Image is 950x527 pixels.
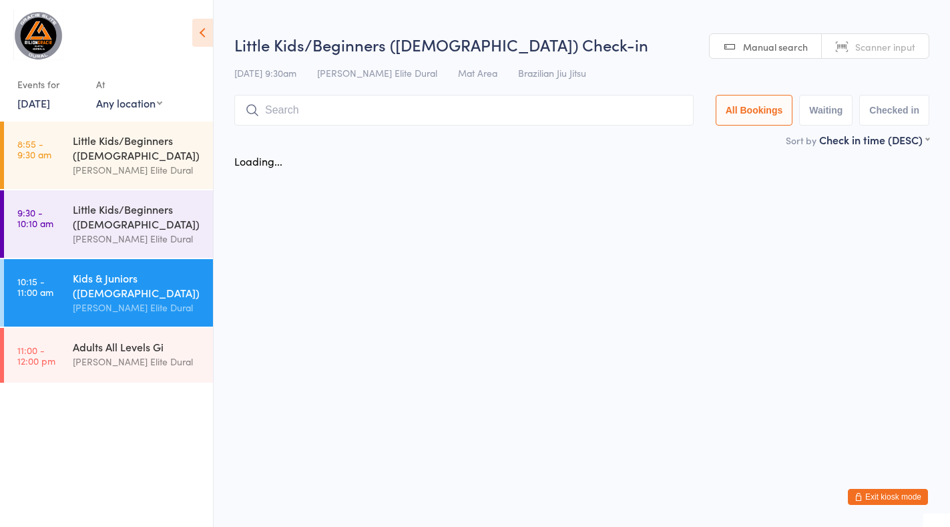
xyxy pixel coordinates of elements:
[234,95,694,126] input: Search
[234,33,929,55] h2: Little Kids/Beginners ([DEMOGRAPHIC_DATA]) Check-in
[234,66,296,79] span: [DATE] 9:30am
[73,354,202,369] div: [PERSON_NAME] Elite Dural
[317,66,437,79] span: [PERSON_NAME] Elite Dural
[855,40,915,53] span: Scanner input
[4,259,213,327] a: 10:15 -11:00 amKids & Juniors ([DEMOGRAPHIC_DATA])[PERSON_NAME] Elite Dural
[17,207,53,228] time: 9:30 - 10:10 am
[458,66,497,79] span: Mat Area
[4,122,213,189] a: 8:55 -9:30 amLittle Kids/Beginners ([DEMOGRAPHIC_DATA])[PERSON_NAME] Elite Dural
[96,73,162,96] div: At
[96,96,162,110] div: Any location
[859,95,929,126] button: Checked in
[848,489,928,505] button: Exit kiosk mode
[73,271,202,300] div: Kids & Juniors ([DEMOGRAPHIC_DATA])
[743,40,808,53] span: Manual search
[4,328,213,383] a: 11:00 -12:00 pmAdults All Levels Gi[PERSON_NAME] Elite Dural
[518,66,586,79] span: Brazilian Jiu Jitsu
[73,202,202,231] div: Little Kids/Beginners ([DEMOGRAPHIC_DATA])
[17,73,83,96] div: Events for
[786,134,816,147] label: Sort by
[799,95,853,126] button: Waiting
[17,276,53,297] time: 10:15 - 11:00 am
[13,10,63,60] img: Gracie Elite Jiu Jitsu Dural
[73,300,202,315] div: [PERSON_NAME] Elite Dural
[716,95,793,126] button: All Bookings
[73,133,202,162] div: Little Kids/Beginners ([DEMOGRAPHIC_DATA])
[819,132,929,147] div: Check in time (DESC)
[73,231,202,246] div: [PERSON_NAME] Elite Dural
[73,162,202,178] div: [PERSON_NAME] Elite Dural
[4,190,213,258] a: 9:30 -10:10 amLittle Kids/Beginners ([DEMOGRAPHIC_DATA])[PERSON_NAME] Elite Dural
[73,339,202,354] div: Adults All Levels Gi
[17,96,50,110] a: [DATE]
[234,154,282,168] div: Loading...
[17,345,55,366] time: 11:00 - 12:00 pm
[17,138,51,160] time: 8:55 - 9:30 am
